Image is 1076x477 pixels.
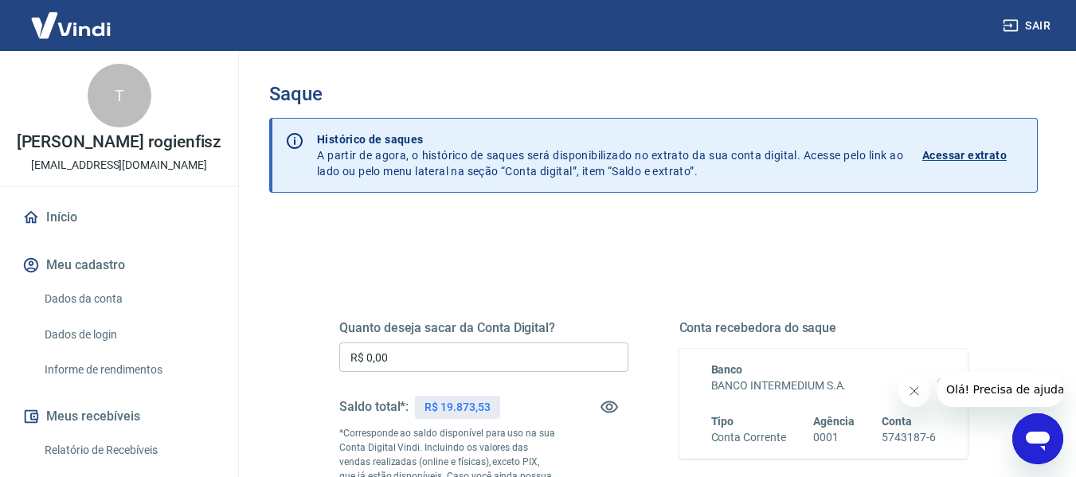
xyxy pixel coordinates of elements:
[711,377,937,394] h6: BANCO INTERMEDIUM S.A.
[711,429,786,446] h6: Conta Corrente
[711,363,743,376] span: Banco
[19,399,219,434] button: Meus recebíveis
[813,415,855,428] span: Agência
[19,248,219,283] button: Meu cadastro
[317,131,903,179] p: A partir de agora, o histórico de saques será disponibilizado no extrato da sua conta digital. Ac...
[17,134,222,151] p: [PERSON_NAME] rogienfisz
[711,415,734,428] span: Tipo
[88,64,151,127] div: T
[10,11,134,24] span: Olá! Precisa de ajuda?
[269,83,1038,105] h3: Saque
[1012,413,1063,464] iframe: Botão para abrir a janela de mensagens
[679,320,968,336] h5: Conta recebedora do saque
[898,375,930,407] iframe: Fechar mensagem
[882,415,912,428] span: Conta
[1000,11,1057,41] button: Sair
[882,429,936,446] h6: 5743187-6
[38,354,219,386] a: Informe de rendimentos
[19,1,123,49] img: Vindi
[38,434,219,467] a: Relatório de Recebíveis
[31,157,207,174] p: [EMAIL_ADDRESS][DOMAIN_NAME]
[425,399,490,416] p: R$ 19.873,53
[317,131,903,147] p: Histórico de saques
[38,319,219,351] a: Dados de login
[19,200,219,235] a: Início
[339,399,409,415] h5: Saldo total*:
[922,131,1024,179] a: Acessar extrato
[922,147,1007,163] p: Acessar extrato
[813,429,855,446] h6: 0001
[339,320,628,336] h5: Quanto deseja sacar da Conta Digital?
[38,283,219,315] a: Dados da conta
[937,372,1063,407] iframe: Mensagem da empresa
